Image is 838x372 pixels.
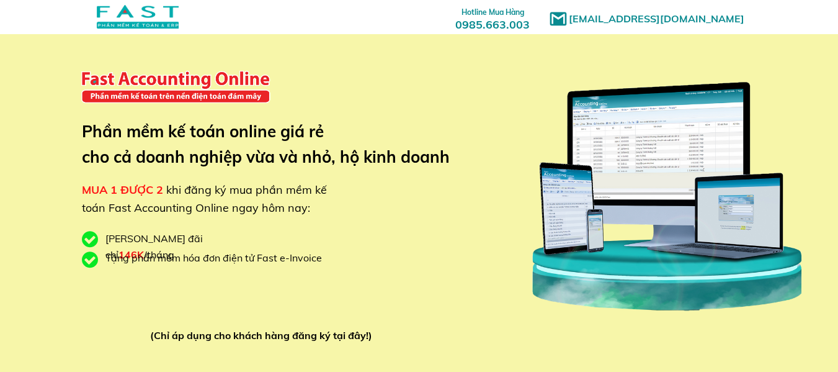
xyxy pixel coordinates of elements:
span: 146K [118,248,144,261]
div: [PERSON_NAME] đãi chỉ /tháng [105,231,267,263]
h3: Phần mềm kế toán online giá rẻ cho cả doanh nghiệp vừa và nhỏ, hộ kinh doanh [82,119,468,170]
h3: 0985.663.003 [442,4,543,31]
span: MUA 1 ĐƯỢC 2 [82,183,163,197]
span: Hotline Mua Hàng [461,7,524,17]
div: (Chỉ áp dụng cho khách hàng đăng ký tại đây!) [150,328,378,344]
div: Tặng phần mềm hóa đơn điện tử Fast e-Invoice [105,250,331,266]
h1: [EMAIL_ADDRESS][DOMAIN_NAME] [569,11,752,27]
span: khi đăng ký mua phần mềm kế toán Fast Accounting Online ngay hôm nay: [82,183,327,215]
